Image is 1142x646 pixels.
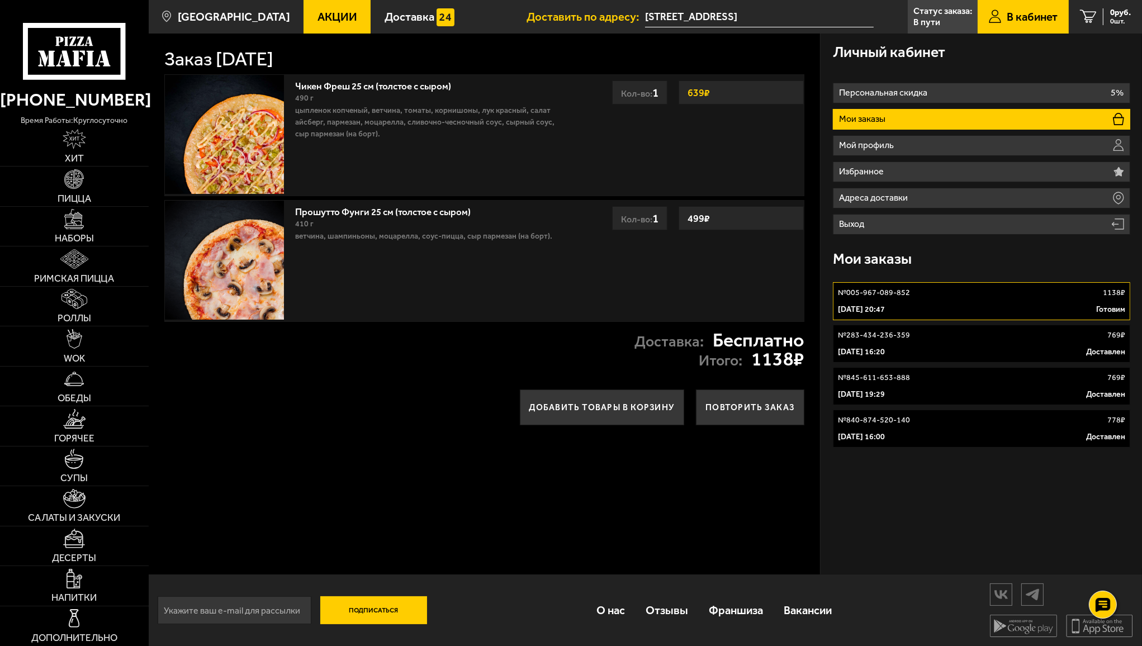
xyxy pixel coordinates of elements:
span: 1 [652,85,658,99]
input: Ваш адрес доставки [645,7,874,27]
span: В кабинет [1007,11,1058,22]
span: Акции [318,11,357,22]
p: [DATE] 20:47 [838,304,885,315]
p: Доставка: [634,334,704,349]
a: №283-434-236-359769₽[DATE] 16:20Доставлен [833,325,1130,363]
img: 15daf4d41897b9f0e9f617042186c801.svg [437,8,454,26]
span: WOK [64,354,85,363]
button: Добавить товары в корзину [520,389,685,425]
div: Кол-во: [612,206,667,230]
button: Подписаться [320,596,428,624]
p: № 283-434-236-359 [838,330,910,341]
span: Римская пицца [34,274,114,283]
span: Напитки [51,593,97,602]
a: Вакансии [773,591,842,629]
a: Прошутто Фунги 25 см (толстое с сыром) [295,203,482,217]
strong: 1138 ₽ [751,350,804,369]
a: №005-967-089-8521138₽[DATE] 20:47Готовим [833,282,1130,320]
a: №840-874-520-140778₽[DATE] 16:00Доставлен [833,410,1130,448]
a: О нас [586,591,636,629]
p: Выход [839,220,867,229]
a: Франшиза [699,591,774,629]
button: Повторить заказ [696,389,804,425]
h3: Мои заказы [833,251,912,267]
img: tg [1022,585,1043,604]
span: Десерты [52,553,96,563]
span: Доставка [385,11,434,22]
p: В пути [913,18,940,27]
strong: Бесплатно [713,331,804,350]
p: 769 ₽ [1107,372,1125,383]
a: Чикен Фреш 25 см (толстое с сыром) [295,77,463,92]
p: Доставлен [1086,346,1125,358]
span: Супы [60,473,88,483]
p: № 840-874-520-140 [838,415,910,426]
p: Доставлен [1086,389,1125,400]
a: Отзывы [636,591,699,629]
span: Хит [65,154,84,163]
p: Адреса доставки [839,193,911,202]
p: Мой профиль [839,141,897,150]
span: 410 г [295,219,314,229]
p: Статус заказа: [913,7,972,16]
img: vk [991,585,1012,604]
p: Готовим [1096,304,1125,315]
p: Персональная скидка [839,88,930,97]
p: [DATE] 19:29 [838,389,885,400]
p: 778 ₽ [1107,415,1125,426]
span: Наборы [55,234,94,243]
span: 0 руб. [1110,8,1131,17]
input: Укажите ваш e-mail для рассылки [158,596,311,624]
strong: 639 ₽ [685,82,713,103]
span: [GEOGRAPHIC_DATA] [178,11,290,22]
span: Пицца [58,194,91,203]
span: Роллы [58,313,91,323]
p: 769 ₽ [1107,330,1125,341]
span: Доставить по адресу: [527,11,645,22]
p: Мои заказы [839,115,888,123]
p: Доставлен [1086,431,1125,443]
p: цыпленок копченый, ветчина, томаты, корнишоны, лук красный, салат айсберг, пармезан, моцарелла, с... [295,104,570,140]
span: Горячее [54,434,94,443]
p: [DATE] 16:00 [838,431,885,443]
p: ветчина, шампиньоны, моцарелла, соус-пицца, сыр пармезан (на борт). [295,230,570,242]
strong: 499 ₽ [685,208,713,229]
a: №845-611-653-888769₽[DATE] 19:29Доставлен [833,367,1130,405]
span: Салаты и закуски [28,513,120,522]
h3: Личный кабинет [833,45,945,60]
p: Избранное [839,167,887,176]
p: [DATE] 16:20 [838,346,885,358]
span: Дополнительно [31,633,117,643]
p: Итого: [699,353,742,368]
span: Обеды [58,393,91,403]
p: 5% [1111,88,1124,97]
p: № 005-967-089-852 [838,287,910,298]
h1: Заказ [DATE] [164,50,273,69]
span: 490 г [295,93,314,103]
span: 1 [652,211,658,225]
p: № 845-611-653-888 [838,372,910,383]
div: Кол-во: [612,80,667,104]
span: 0 шт. [1110,18,1131,25]
p: 1138 ₽ [1103,287,1125,298]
